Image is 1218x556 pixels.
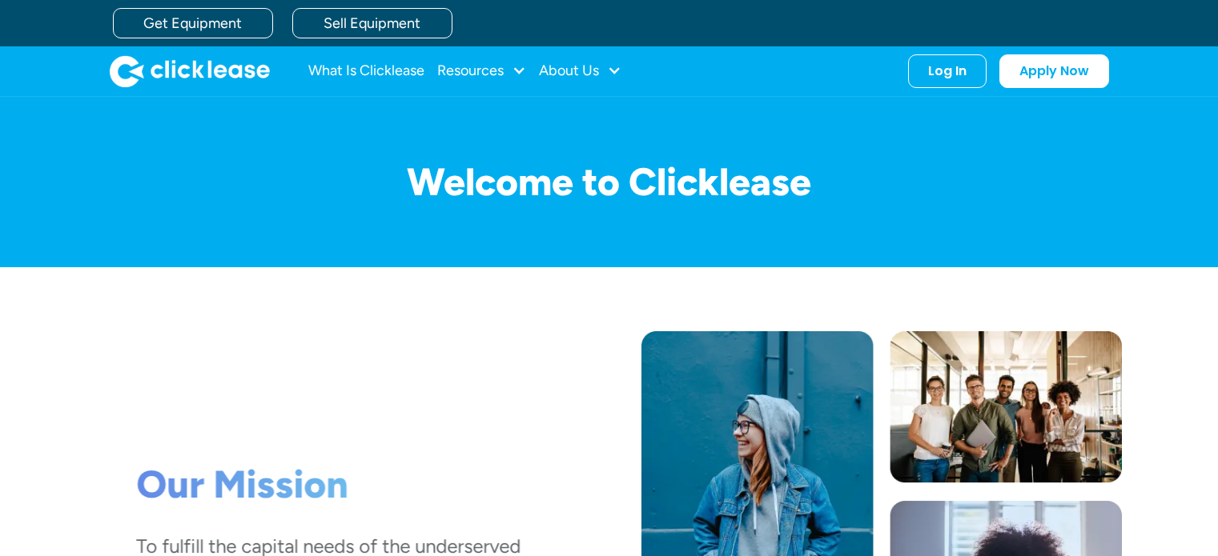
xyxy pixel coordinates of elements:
div: Resources [437,55,526,87]
a: Apply Now [999,54,1109,88]
h1: Welcome to Clicklease [97,161,1122,203]
a: home [110,55,270,87]
div: Log In [928,63,967,79]
img: Clicklease logo [110,55,270,87]
h1: Our Mission [136,462,521,508]
a: Get Equipment [113,8,273,38]
a: What Is Clicklease [308,55,424,87]
a: Sell Equipment [292,8,452,38]
div: About Us [539,55,621,87]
